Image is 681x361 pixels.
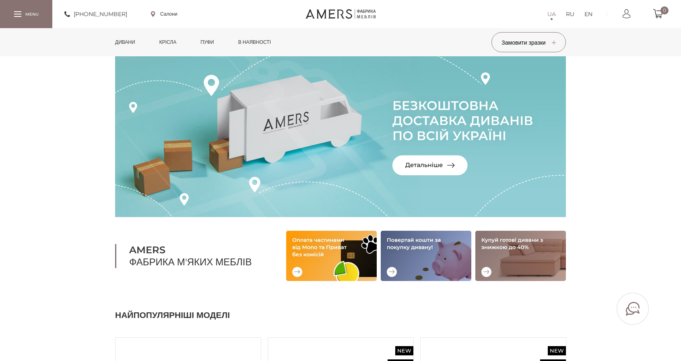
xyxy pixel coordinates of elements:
[109,28,141,56] a: Дивани
[475,231,566,281] img: Купуй готові дивани зі знижкою до 40%
[548,346,566,355] span: New
[395,346,413,355] span: New
[547,9,556,19] a: UA
[64,9,127,19] a: [PHONE_NUMBER]
[566,9,574,19] a: RU
[194,28,220,56] a: Пуфи
[501,39,555,46] span: Замовити зразки
[491,32,566,52] button: Замовити зразки
[286,231,377,281] img: Оплата частинами від Mono та Приват без комісій
[660,6,669,14] span: 0
[151,10,177,18] a: Салони
[584,9,592,19] a: EN
[153,28,182,56] a: Крісла
[381,231,471,281] img: Повертай кошти за покупку дивану
[115,244,266,268] h1: Фабрика м'яких меблів
[232,28,277,56] a: в наявності
[129,244,266,256] b: AMERS
[115,309,566,321] h2: Найпопулярніші моделі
